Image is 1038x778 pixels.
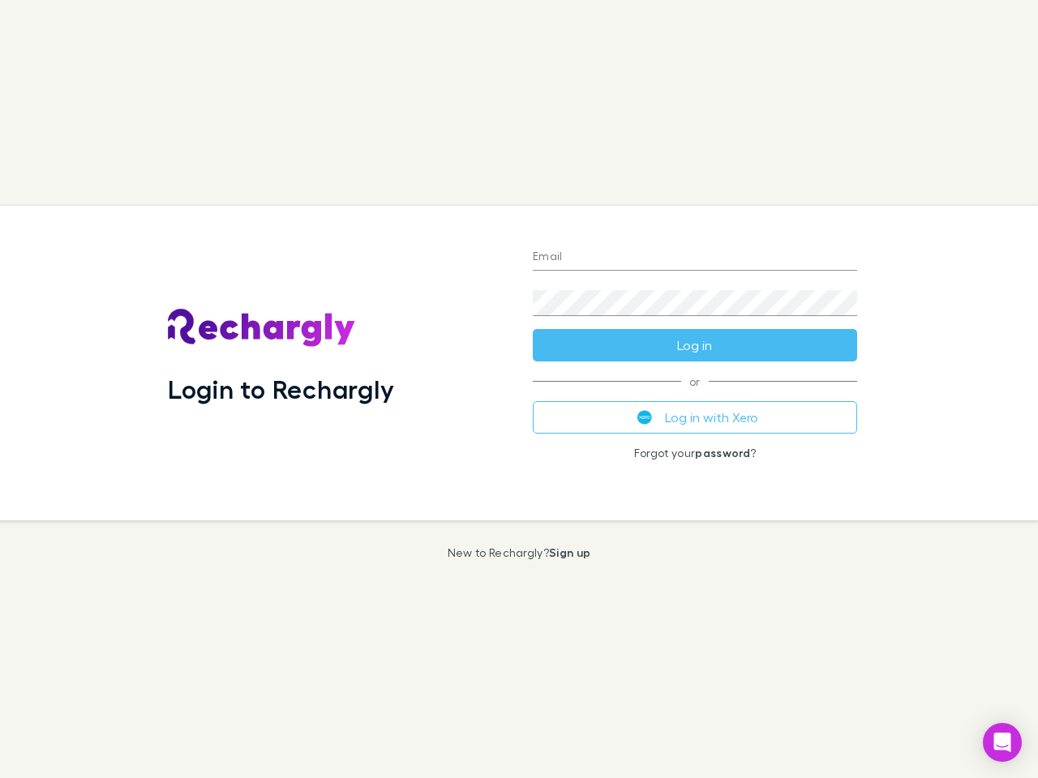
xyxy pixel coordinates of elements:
span: or [533,381,857,382]
a: password [695,446,750,460]
h1: Login to Rechargly [168,374,394,404]
p: New to Rechargly? [448,546,591,559]
div: Open Intercom Messenger [983,723,1022,762]
img: Xero's logo [637,410,652,425]
button: Log in [533,329,857,361]
button: Log in with Xero [533,401,857,434]
p: Forgot your ? [533,447,857,460]
img: Rechargly's Logo [168,309,356,348]
a: Sign up [549,545,590,559]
